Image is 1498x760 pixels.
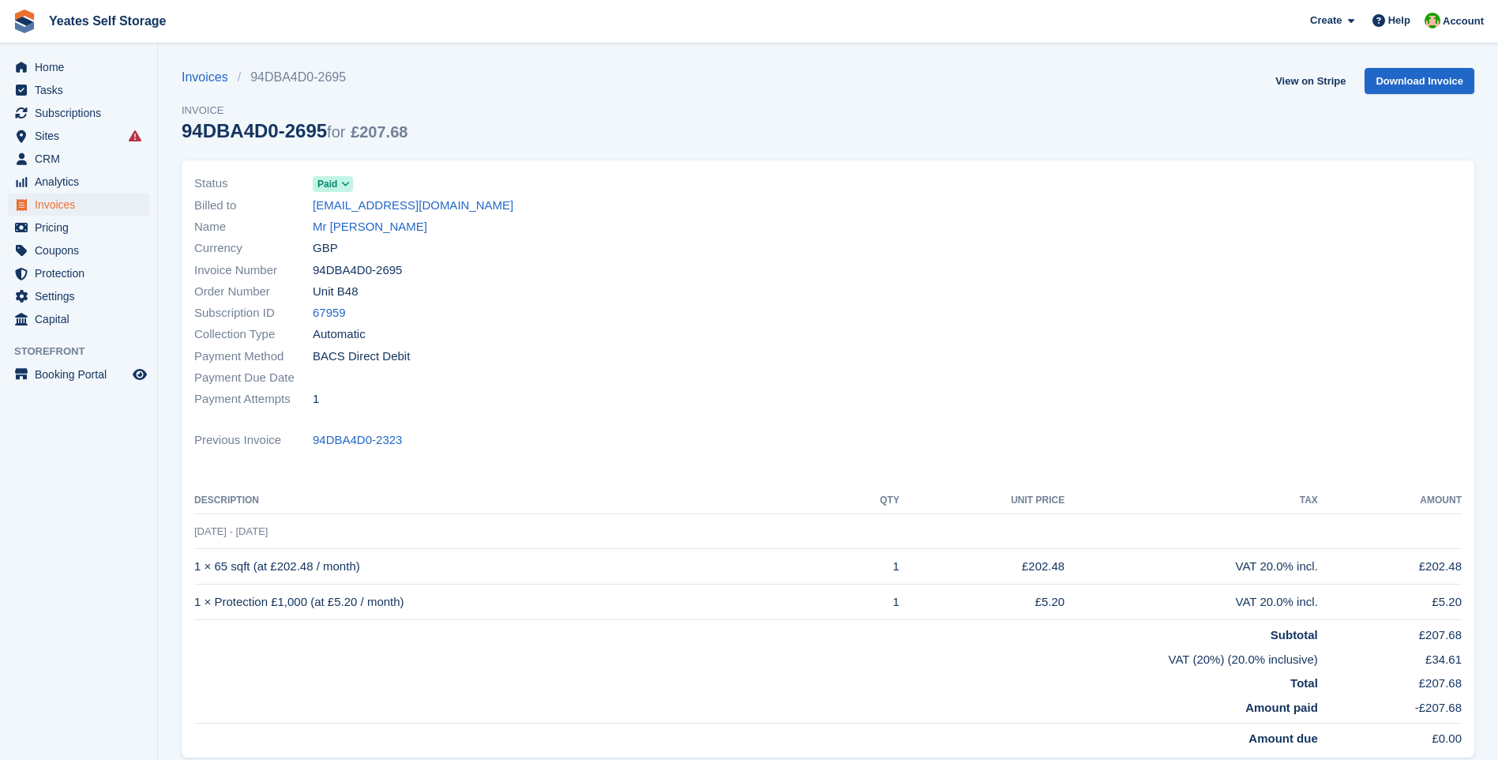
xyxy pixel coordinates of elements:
[8,308,149,330] a: menu
[194,304,313,322] span: Subscription ID
[313,197,513,215] a: [EMAIL_ADDRESS][DOMAIN_NAME]
[1318,585,1462,620] td: £5.20
[194,488,839,514] th: Description
[194,261,313,280] span: Invoice Number
[1245,701,1318,714] strong: Amount paid
[1443,13,1484,29] span: Account
[1064,488,1318,514] th: Tax
[129,130,141,142] i: Smart entry sync failures have occurred
[313,390,319,408] span: 1
[313,325,366,344] span: Automatic
[839,585,899,620] td: 1
[1310,13,1342,28] span: Create
[8,363,149,386] a: menu
[35,262,130,284] span: Protection
[35,363,130,386] span: Booking Portal
[194,239,313,258] span: Currency
[8,56,149,78] a: menu
[35,125,130,147] span: Sites
[313,283,359,301] span: Unit B48
[8,102,149,124] a: menu
[194,218,313,236] span: Name
[13,9,36,33] img: stora-icon-8386f47178a22dfd0bd8f6a31ec36ba5ce8667c1dd55bd0f319d3a0aa187defe.svg
[194,431,313,450] span: Previous Invoice
[313,304,346,322] a: 67959
[313,261,402,280] span: 94DBA4D0-2695
[313,348,410,366] span: BACS Direct Debit
[43,8,173,34] a: Yeates Self Storage
[8,79,149,101] a: menu
[8,285,149,307] a: menu
[899,585,1064,620] td: £5.20
[1064,558,1318,576] div: VAT 20.0% incl.
[182,120,407,141] div: 94DBA4D0-2695
[35,308,130,330] span: Capital
[8,262,149,284] a: menu
[317,177,337,191] span: Paid
[1248,732,1318,745] strong: Amount due
[839,549,899,585] td: 1
[8,125,149,147] a: menu
[194,525,268,537] span: [DATE] - [DATE]
[1269,68,1352,94] a: View on Stripe
[1318,488,1462,514] th: Amount
[194,369,313,387] span: Payment Due Date
[35,285,130,307] span: Settings
[313,218,427,236] a: Mr [PERSON_NAME]
[899,549,1064,585] td: £202.48
[1318,724,1462,748] td: £0.00
[8,171,149,193] a: menu
[35,216,130,239] span: Pricing
[35,102,130,124] span: Subscriptions
[8,239,149,261] a: menu
[839,488,899,514] th: QTY
[35,79,130,101] span: Tasks
[35,239,130,261] span: Coupons
[182,68,238,87] a: Invoices
[194,585,839,620] td: 1 × Protection £1,000 (at £5.20 / month)
[14,344,157,359] span: Storefront
[194,197,313,215] span: Billed to
[194,390,313,408] span: Payment Attempts
[182,68,407,87] nav: breadcrumbs
[35,194,130,216] span: Invoices
[182,103,407,119] span: Invoice
[1290,676,1318,690] strong: Total
[1318,668,1462,693] td: £207.68
[8,148,149,170] a: menu
[194,348,313,366] span: Payment Method
[35,171,130,193] span: Analytics
[327,123,345,141] span: for
[1365,68,1474,94] a: Download Invoice
[899,488,1064,514] th: Unit Price
[313,239,338,258] span: GBP
[194,325,313,344] span: Collection Type
[1271,628,1318,641] strong: Subtotal
[8,216,149,239] a: menu
[1318,693,1462,724] td: -£207.68
[1064,593,1318,611] div: VAT 20.0% incl.
[130,365,149,384] a: Preview store
[313,175,353,193] a: Paid
[1318,620,1462,645] td: £207.68
[8,194,149,216] a: menu
[1318,549,1462,585] td: £202.48
[1388,13,1410,28] span: Help
[313,431,402,450] a: 94DBA4D0-2323
[35,148,130,170] span: CRM
[194,175,313,193] span: Status
[194,549,839,585] td: 1 × 65 sqft (at £202.48 / month)
[194,645,1318,669] td: VAT (20%) (20.0% inclusive)
[351,123,407,141] span: £207.68
[194,283,313,301] span: Order Number
[1318,645,1462,669] td: £34.61
[1425,13,1440,28] img: Angela Field
[35,56,130,78] span: Home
